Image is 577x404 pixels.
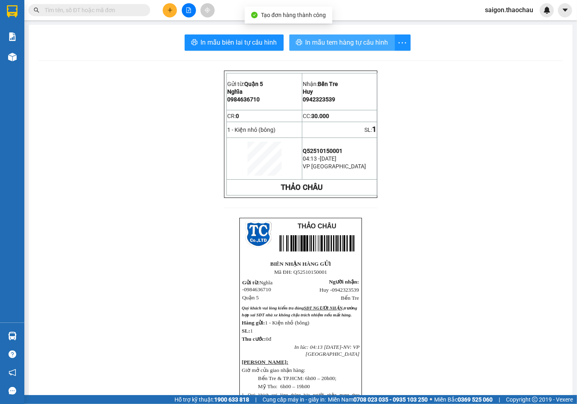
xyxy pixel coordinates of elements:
button: printerIn mẫu tem hàng tự cấu hình [289,34,395,51]
span: 0984636710 [227,96,260,103]
span: | [255,395,256,404]
span: Người nhận: [329,279,359,285]
span: aim [205,7,210,13]
span: 0942323539 [332,287,359,293]
button: aim [200,3,215,17]
span: Q52510150001 [303,148,342,154]
span: saigon.thaochau [478,5,540,15]
span: Bến Tre & TP.HCM: 6h00 – 20h00; [258,375,336,381]
span: 30.000 [311,113,329,119]
strong: 0369 525 060 [458,396,493,403]
span: Miền Nam [328,395,428,404]
span: Mã ĐH: Q52510150001 [274,269,327,275]
span: more [395,38,410,48]
span: Cung cấp máy in - giấy in: [263,395,326,404]
span: printer [296,39,302,47]
img: warehouse-icon [8,53,17,61]
span: question-circle [9,350,16,358]
span: 0đ [266,336,271,342]
span: check-circle [251,12,258,18]
span: 0 [236,113,239,119]
span: In mẫu biên lai tự cấu hình [201,37,277,47]
span: 1 - Kiện nhỏ (bông) [227,127,276,133]
img: solution-icon [8,32,17,41]
span: 1. Quý khách vui lòng thông báo người nhận mang theo CMND/CCCD để đối chiếu khi nhận ha... [242,393,360,404]
span: 1 - Kiện nhỏ (bông) [265,320,309,326]
strong: [PERSON_NAME]: [242,359,288,365]
span: Bến Tre [318,81,338,87]
span: printer [191,39,198,47]
span: plus [167,7,173,13]
img: warehouse-icon [8,332,17,340]
button: more [394,34,411,51]
span: | [499,395,500,404]
strong: BIÊN NHẬN HÀNG GỬI [270,261,331,267]
span: 1 [372,125,377,134]
span: In mẫu tem hàng tự cấu hình [306,37,388,47]
span: Huy [303,88,313,95]
span: 04:13 - [303,155,320,162]
span: In lúc: 04:13 [294,344,323,350]
span: Nghĩa - [242,279,273,292]
input: Tìm tên, số ĐT hoặc mã đơn [45,6,140,15]
span: - [342,344,343,350]
span: SL: [364,127,372,133]
span: Quý khách vui lòng kiểm tra đúng trường hợp sai SĐT nhà xe không chịu trách nhiệm nếu... [242,306,357,317]
span: copyright [532,397,538,402]
span: Quận 5 [244,81,263,87]
span: Bến Tre [341,295,359,301]
span: Mỹ Tho: 6h00 – 19h00 [258,383,310,389]
span: 0984636710 [244,286,271,292]
button: file-add [182,3,196,17]
img: logo-vxr [7,5,17,17]
span: VP [GEOGRAPHIC_DATA] [303,163,366,170]
span: message [9,387,16,395]
td: CR: [227,110,302,122]
img: logo [245,221,272,248]
span: THẢO CHÂU [298,223,336,230]
span: SL: [242,328,250,334]
span: Huy - [319,287,359,293]
strong: Hàng gửi: [242,320,265,326]
span: Gửi từ: [242,279,259,286]
span: [DATE] [320,155,336,162]
span: Hỗ trợ kỹ thuật: [174,395,249,404]
span: search [34,7,39,13]
strong: THẢO CHÂU [281,183,323,192]
img: icon-new-feature [543,6,551,14]
span: Giờ mở cửa giao nhận hàng: [242,367,306,373]
span: Quận 5 [242,294,259,301]
button: caret-down [558,3,572,17]
p: Nhận: [303,81,377,87]
span: file-add [186,7,192,13]
span: ⚪️ [430,398,432,401]
span: SĐT NGƯỜI NHẬN, [304,306,344,310]
span: notification [9,369,16,376]
span: 0942323539 [303,96,335,103]
p: Gửi từ: [227,81,301,87]
span: 1 [250,328,253,334]
td: CC: [302,110,377,122]
span: Nghĩa [227,88,243,95]
span: Miền Bắc [434,395,493,404]
button: plus [163,3,177,17]
strong: 0708 023 035 - 0935 103 250 [353,396,428,403]
strong: 1900 633 818 [214,396,249,403]
span: Thu cước: [242,336,266,342]
span: Tạo đơn hàng thành công [261,12,326,18]
span: [DATE] [324,344,341,350]
span: caret-down [562,6,569,14]
button: printerIn mẫu biên lai tự cấu hình [185,34,284,51]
